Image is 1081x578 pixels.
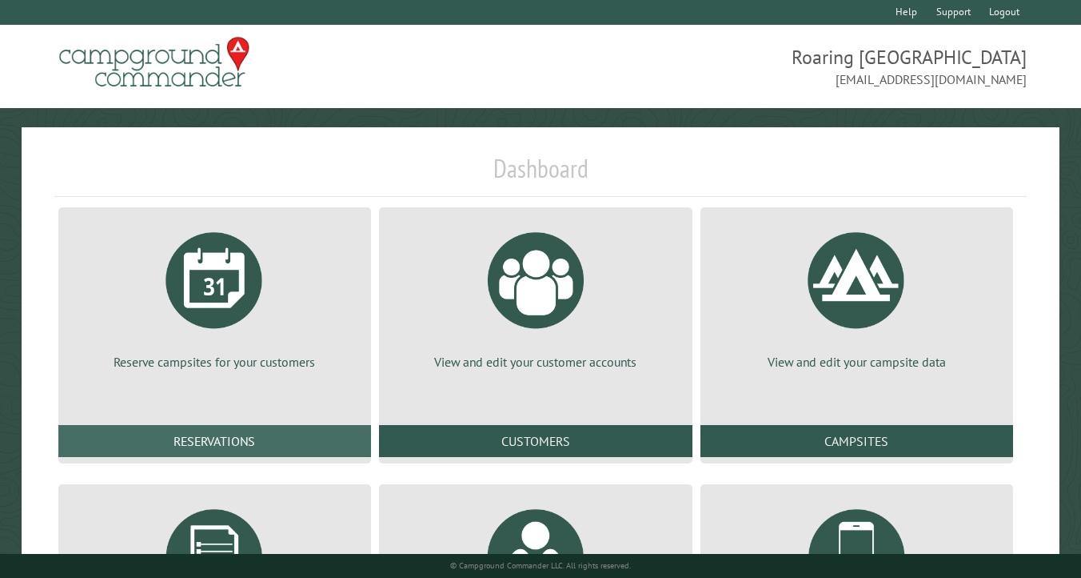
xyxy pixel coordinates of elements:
p: View and edit your campsite data [720,353,995,371]
a: Campsites [700,425,1014,457]
small: © Campground Commander LLC. All rights reserved. [450,560,631,571]
a: Customers [379,425,692,457]
img: Campground Commander [54,31,254,94]
p: Reserve campsites for your customers [78,353,353,371]
a: Reserve campsites for your customers [78,220,353,371]
a: View and edit your customer accounts [398,220,673,371]
p: View and edit your customer accounts [398,353,673,371]
a: Reservations [58,425,372,457]
a: View and edit your campsite data [720,220,995,371]
h1: Dashboard [54,153,1027,197]
span: Roaring [GEOGRAPHIC_DATA] [EMAIL_ADDRESS][DOMAIN_NAME] [540,44,1027,89]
